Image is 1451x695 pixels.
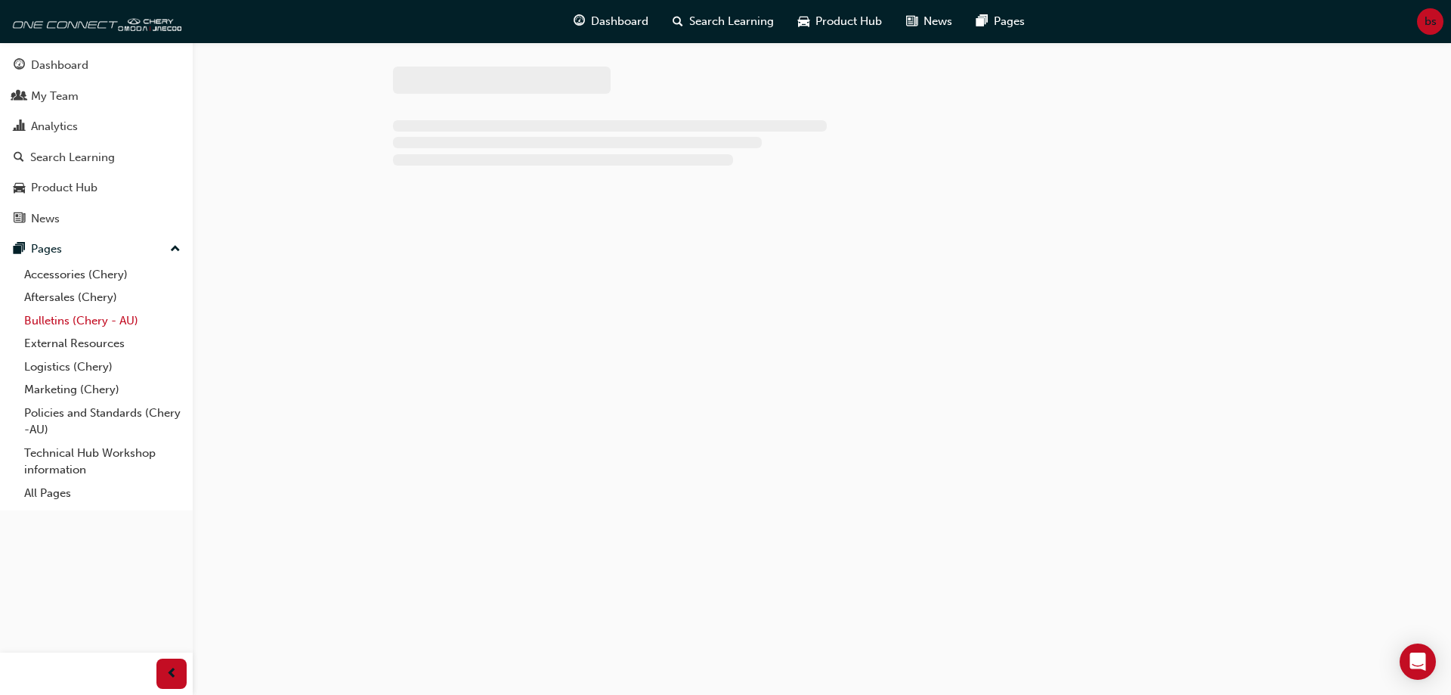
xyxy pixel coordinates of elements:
[14,182,25,195] span: car-icon
[6,113,187,141] a: Analytics
[673,12,683,31] span: search-icon
[18,442,187,482] a: Technical Hub Workshop information
[14,243,25,256] span: pages-icon
[31,179,97,197] div: Product Hub
[924,13,952,30] span: News
[8,6,181,36] img: oneconnect
[18,286,187,309] a: Aftersales (Chery)
[18,263,187,287] a: Accessories (Chery)
[166,665,178,684] span: prev-icon
[18,355,187,379] a: Logistics (Chery)
[31,240,62,258] div: Pages
[31,210,60,228] div: News
[976,12,988,31] span: pages-icon
[18,309,187,333] a: Bulletins (Chery - AU)
[661,6,786,37] a: search-iconSearch Learning
[14,59,25,73] span: guage-icon
[994,13,1025,30] span: Pages
[1400,644,1436,680] div: Open Intercom Messenger
[574,12,585,31] span: guage-icon
[6,51,187,79] a: Dashboard
[1417,8,1443,35] button: bs
[14,90,25,104] span: people-icon
[31,88,79,105] div: My Team
[14,151,24,165] span: search-icon
[31,118,78,135] div: Analytics
[591,13,648,30] span: Dashboard
[6,235,187,263] button: Pages
[18,402,187,442] a: Policies and Standards (Chery -AU)
[906,12,917,31] span: news-icon
[30,149,115,166] div: Search Learning
[6,205,187,233] a: News
[6,144,187,172] a: Search Learning
[1425,13,1437,30] span: bs
[689,13,774,30] span: Search Learning
[894,6,964,37] a: news-iconNews
[18,332,187,355] a: External Resources
[6,48,187,235] button: DashboardMy TeamAnalyticsSearch LearningProduct HubNews
[31,57,88,74] div: Dashboard
[798,12,809,31] span: car-icon
[14,120,25,134] span: chart-icon
[14,213,25,226] span: news-icon
[6,82,187,110] a: My Team
[815,13,882,30] span: Product Hub
[964,6,1037,37] a: pages-iconPages
[6,174,187,202] a: Product Hub
[562,6,661,37] a: guage-iconDashboard
[18,378,187,402] a: Marketing (Chery)
[786,6,894,37] a: car-iconProduct Hub
[18,482,187,505] a: All Pages
[170,240,181,259] span: up-icon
